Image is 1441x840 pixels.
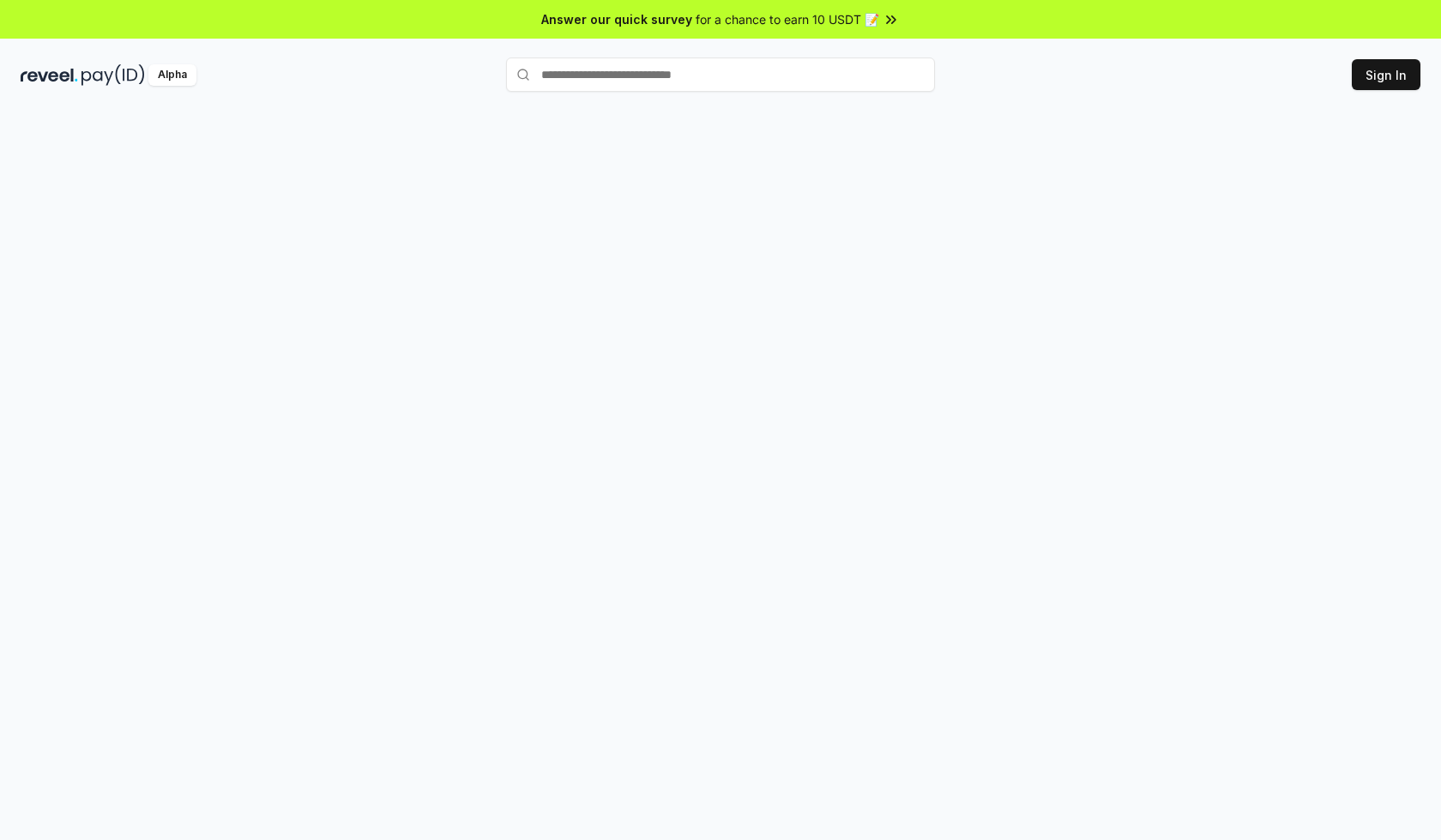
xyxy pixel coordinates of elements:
[148,64,196,86] div: Alpha
[541,10,692,28] span: Answer our quick survey
[21,64,78,86] img: reveel_dark
[81,64,145,86] img: pay_id
[696,10,879,28] span: for a chance to earn 10 USDT 📝
[1352,59,1420,90] button: Sign In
